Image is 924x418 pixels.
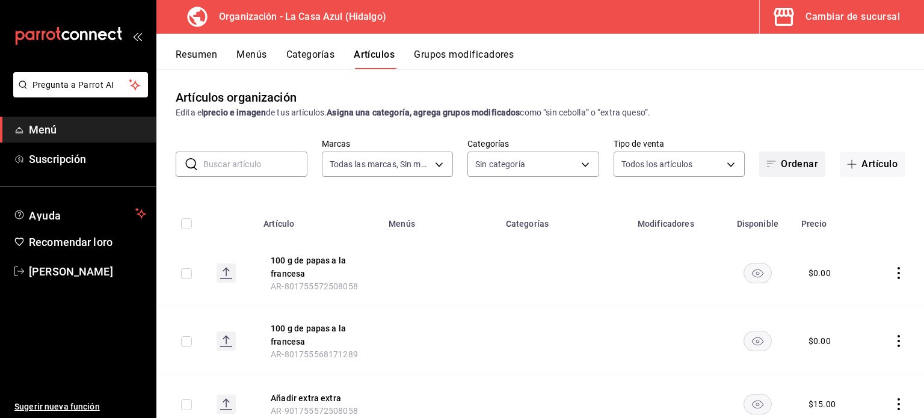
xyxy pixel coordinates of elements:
font: [PERSON_NAME] [29,265,113,278]
input: Buscar artículo [203,152,307,176]
font: Todas las marcas, Sin marca [330,159,439,169]
font: Cambiar de sucursal [805,11,900,22]
font: Categorías [506,220,549,229]
font: Disponible [737,220,779,229]
font: Categorías [467,138,509,148]
font: Edita el [176,108,203,117]
font: Menús [236,49,266,60]
font: Suscripción [29,153,86,165]
button: editar-ubicación-del-producto [271,254,367,280]
font: AR-801755568171289 [271,349,358,359]
font: Menú [29,123,57,136]
font: Menús [389,220,415,229]
font: 0.00 [813,268,831,278]
font: Artículos [354,49,395,60]
button: disponibilidad-producto [744,394,772,414]
button: comportamiento [893,335,905,347]
font: Resumen [176,49,217,60]
font: Añadir extra extra [271,394,341,404]
button: abrir_cajón_menú [132,31,142,41]
font: $ [808,336,813,346]
font: Organización - La Casa Azul (Hidalgo) [219,11,386,22]
button: comportamiento [893,398,905,410]
button: editar-ubicación-del-producto [271,322,367,348]
font: AR-801755572508058 [271,281,358,291]
a: Pregunta a Parrot AI [8,87,148,100]
font: Sin categoría [475,159,525,169]
font: de tus artículos. [266,108,327,117]
button: disponibilidad-producto [744,331,772,351]
font: Asigna una categoría, agrega grupos modificados [327,108,520,117]
button: disponibilidad-producto [744,263,772,283]
font: Artículos organización [176,90,297,105]
font: Modificadores [638,220,694,229]
button: Pregunta a Parrot AI [13,72,148,97]
font: 0.00 [813,336,831,346]
font: $ [808,399,813,409]
font: Recomendar loro [29,236,112,248]
font: 100 g de papas a la francesa [271,324,346,347]
font: AR-901755572508058 [271,406,358,416]
font: 100 g de papas a la francesa [271,256,346,279]
button: Artículo [840,152,905,177]
font: como “sin cebolla” o “extra queso”. [520,108,650,117]
div: pestañas de navegación [176,48,924,69]
button: editar-ubicación-del-producto [271,392,367,405]
button: comportamiento [893,267,905,279]
font: $ [808,268,813,278]
font: Ordenar [781,158,818,170]
font: Artículo [263,220,294,229]
font: Pregunta a Parrot AI [32,80,114,90]
font: 15.00 [813,399,836,409]
font: Sugerir nueva función [14,402,100,411]
font: precio e imagen [203,108,266,117]
font: Marcas [322,138,351,148]
font: Artículo [861,158,898,170]
font: Grupos modificadores [414,49,514,60]
button: Ordenar [759,152,825,177]
font: Categorías [286,49,335,60]
font: Todos los artículos [621,159,693,169]
font: Tipo de venta [614,138,665,148]
font: Precio [801,220,827,229]
font: Ayuda [29,209,61,222]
